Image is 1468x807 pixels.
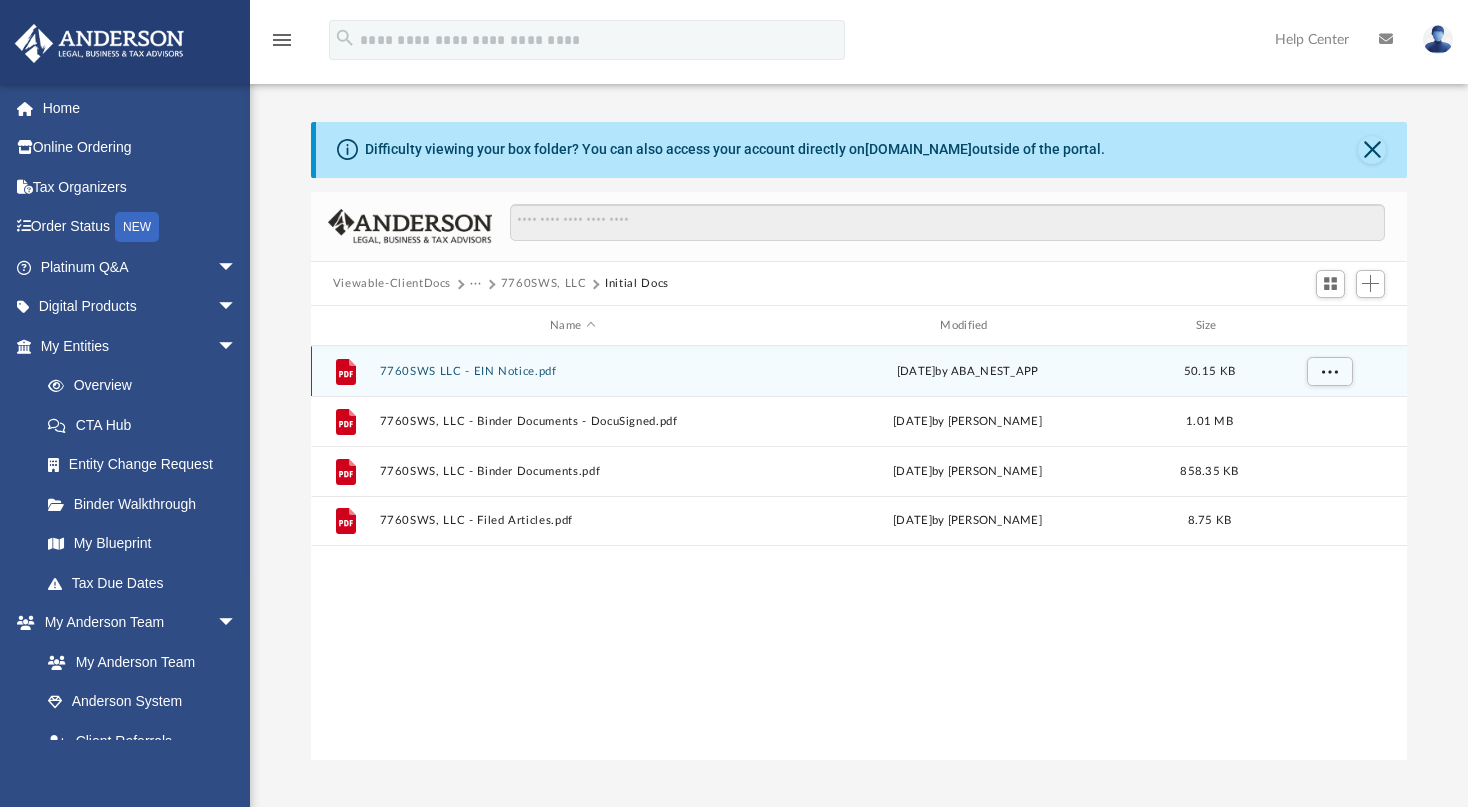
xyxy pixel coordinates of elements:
button: More options [1306,357,1352,387]
div: Difficulty viewing your box folder? You can also access your account directly on outside of the p... [365,139,1105,160]
button: 7760SWS, LLC - Binder Documents - DocuSigned.pdf [379,415,765,428]
button: 7760SWS, LLC [501,275,587,293]
div: Size [1169,317,1249,335]
span: arrow_drop_down [217,247,257,288]
a: Online Ordering [14,128,267,168]
input: Search files and folders [510,204,1386,242]
div: [DATE] by [PERSON_NAME] [774,463,1160,481]
a: My Blueprint [28,524,257,564]
a: Entity Change Request [28,445,267,485]
span: arrow_drop_down [217,603,257,644]
a: Home [14,88,267,128]
i: search [334,27,356,49]
span: 50.15 KB [1184,366,1235,377]
div: id [320,317,370,335]
a: menu [270,38,294,52]
a: [DOMAIN_NAME] [865,141,972,157]
button: 7760SWS, LLC - Filed Articles.pdf [379,515,765,528]
button: 7760SWS LLC - EIN Notice.pdf [379,365,765,378]
button: Close [1358,136,1386,164]
div: NEW [115,212,159,242]
a: Digital Productsarrow_drop_down [14,287,267,327]
a: My Anderson Teamarrow_drop_down [14,603,257,643]
button: Viewable-ClientDocs [333,275,451,293]
button: 7760SWS, LLC - Binder Documents.pdf [379,465,765,478]
a: Platinum Q&Aarrow_drop_down [14,247,267,287]
a: Order StatusNEW [14,207,267,248]
button: ··· [470,275,483,293]
i: menu [270,28,294,52]
div: Modified [774,317,1161,335]
a: Overview [28,366,267,406]
div: Name [378,317,765,335]
span: arrow_drop_down [217,326,257,367]
div: [DATE] by ABA_NEST_APP [774,363,1160,381]
span: 858.35 KB [1180,466,1238,477]
a: Binder Walkthrough [28,484,267,524]
a: My Anderson Team [28,642,247,682]
div: [DATE] by [PERSON_NAME] [774,413,1160,431]
span: 8.75 KB [1187,515,1231,526]
a: Anderson System [28,682,257,722]
img: User Pic [1423,25,1453,54]
div: grid [311,346,1407,760]
img: Anderson Advisors Platinum Portal [9,24,190,63]
span: 1.01 MB [1186,416,1233,427]
a: My Entitiesarrow_drop_down [14,326,267,366]
a: Tax Organizers [14,167,267,207]
button: Initial Docs [605,275,669,293]
a: CTA Hub [28,405,267,445]
button: Switch to Grid View [1316,270,1346,298]
a: Tax Due Dates [28,563,267,603]
a: Client Referrals [28,721,257,761]
div: [DATE] by [PERSON_NAME] [774,512,1160,530]
div: id [1258,317,1398,335]
span: arrow_drop_down [217,287,257,328]
button: Add [1356,270,1386,298]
